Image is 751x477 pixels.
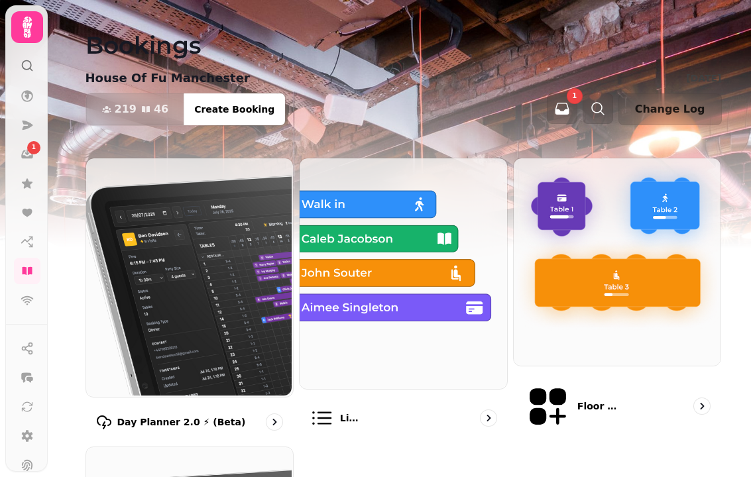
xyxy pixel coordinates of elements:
span: 1 [572,93,577,99]
a: Floor Plans (beta)Floor Plans (beta) [513,158,722,441]
p: House Of Fu Manchester [86,69,250,87]
span: 46 [154,104,168,115]
p: Floor Plans (beta) [577,399,623,413]
a: List viewList view [299,158,508,441]
svg: go to [695,399,709,413]
span: Create Booking [194,105,274,114]
p: [DATE] [686,72,721,85]
span: 219 [115,104,137,115]
svg: go to [482,411,495,425]
a: 1 [14,141,40,168]
p: Day Planner 2.0 ⚡ (Beta) [117,415,246,429]
a: Day Planner 2.0 ⚡ (Beta)Day Planner 2.0 ⚡ (Beta) [86,158,294,441]
img: List view [298,157,506,388]
span: Change Log [635,104,705,115]
svg: go to [268,415,281,429]
button: 21946 [86,93,185,125]
button: Create Booking [184,93,285,125]
p: List view [340,411,363,425]
img: Floor Plans (beta) [512,157,720,364]
img: Day Planner 2.0 ⚡ (Beta) [85,157,292,396]
span: 1 [32,143,36,152]
button: Change Log [618,93,722,125]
